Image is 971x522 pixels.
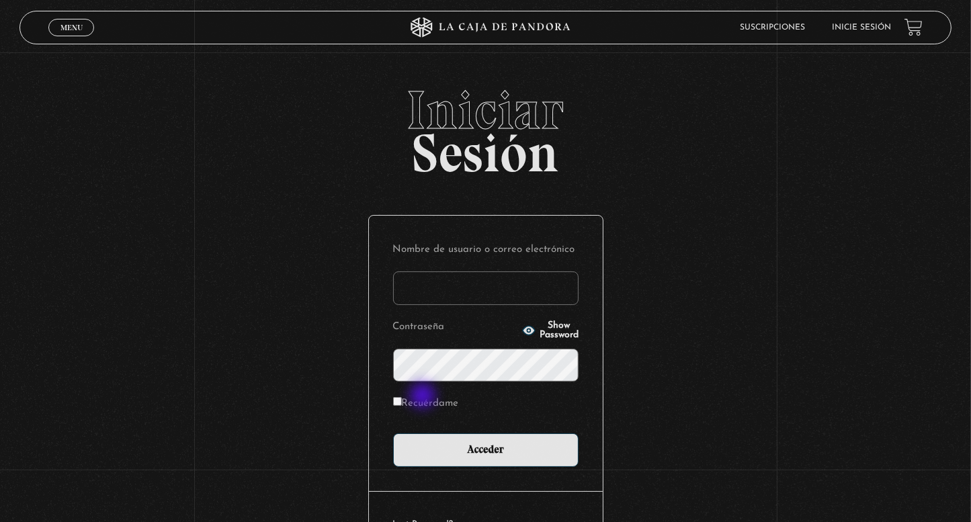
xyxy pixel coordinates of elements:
input: Recuérdame [393,397,402,406]
label: Contraseña [393,317,518,338]
span: Show Password [540,321,579,340]
input: Acceder [393,433,579,467]
label: Recuérdame [393,394,459,415]
a: Inicie sesión [832,24,891,32]
span: Iniciar [19,83,952,137]
a: View your shopping cart [904,18,923,36]
span: Menu [60,24,83,32]
a: Suscripciones [740,24,805,32]
h2: Sesión [19,83,952,169]
button: Show Password [522,321,579,340]
span: Cerrar [56,34,87,44]
label: Nombre de usuario o correo electrónico [393,240,579,261]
